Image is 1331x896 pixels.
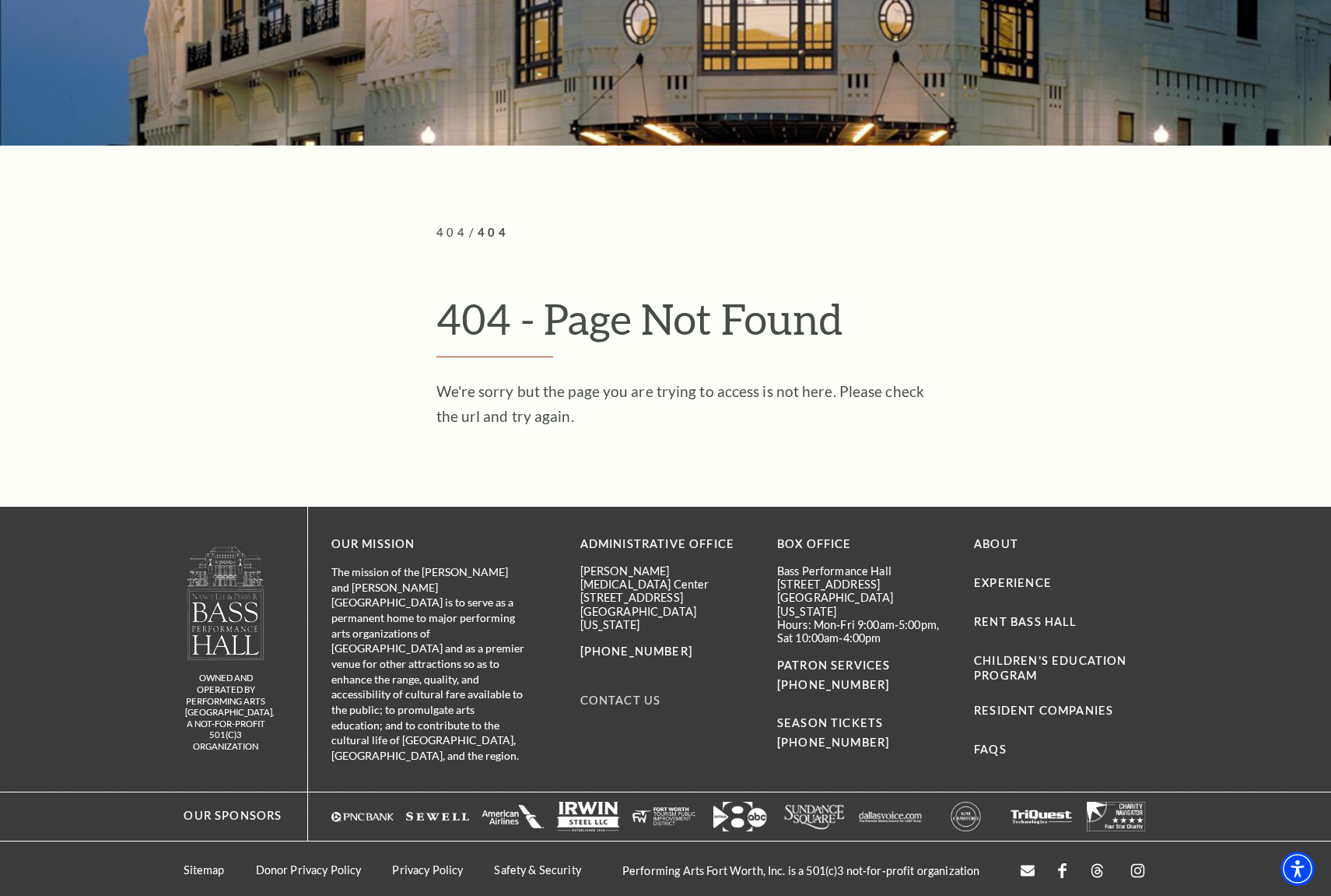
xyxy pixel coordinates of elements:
[1010,802,1073,831] img: The image is completely blank or white.
[406,802,469,831] a: The image is completely blank or white. - open in a new tab
[331,802,394,831] a: Logo of PNC Bank in white text with a triangular symbol. - open in a new tab - target website may...
[256,863,362,877] a: Donor Privacy Policy
[1010,802,1073,831] a: The image is completely blank or white. - open in a new tab
[777,656,951,695] p: PATRON SERVICES [PHONE_NUMBER]
[859,802,922,831] a: The image features a simple white background with text that appears to be a logo or brand name. -...
[974,743,1007,756] a: FAQs
[331,535,526,554] p: OUR MISSION
[436,223,1148,243] p: /
[708,802,771,831] a: Logo featuring the number "8" with an arrow and "abc" in a modern design. - open in a new tab
[632,802,695,831] img: The image is completely blank or white.
[974,704,1113,717] a: Resident Companies
[580,642,754,662] p: [PHONE_NUMBER]
[777,694,951,753] p: SEASON TICKETS [PHONE_NUMBER]
[1090,863,1105,878] a: threads.com - open in a new tab
[974,615,1077,628] a: Rent Bass Hall
[859,802,922,831] img: The image features a simple white background with text that appears to be a logo or brand name.
[436,379,942,429] p: We're sorry but the page you are trying to access is not here. Please check the url and try again.
[607,864,996,877] p: Performing Arts Fort Worth, Inc. is a 501(c)3 not-for-profit organization
[777,618,951,645] p: Hours: Mon-Fri 9:00am-5:00pm, Sat 10:00am-4:00pm
[1085,802,1148,831] a: The image is completely blank or white. - open in a new tab
[580,591,754,604] p: [STREET_ADDRESS]
[184,863,225,877] a: Sitemap
[580,605,754,632] p: [GEOGRAPHIC_DATA][US_STATE]
[1021,864,1035,877] a: Open this option - open in a new tab
[974,654,1126,683] a: Children's Education Program
[777,591,951,618] p: [GEOGRAPHIC_DATA][US_STATE]
[1128,861,1147,880] a: instagram - open in a new tab
[580,535,754,554] p: Administrative Office
[436,226,469,239] span: 404
[185,673,267,752] p: owned and operated by Performing Arts [GEOGRAPHIC_DATA], A NOT-FOR-PROFIT 501(C)3 ORGANIZATION
[1280,852,1315,886] div: Accessibility Menu
[974,537,1018,550] a: About
[478,226,510,239] span: 404
[1058,863,1067,878] a: facebook - open in a new tab
[708,802,771,831] img: Logo featuring the number "8" with an arrow and "abc" in a modern design.
[777,578,951,591] p: [STREET_ADDRESS]
[557,802,620,831] a: Logo of Irwin Steel LLC, featuring the company name in bold letters with a simple design. - open ...
[169,806,282,826] p: Our Sponsors
[934,802,997,831] a: A circular logo with the text "KIM CLASSIFIED" in the center, featuring a bold, modern design. - ...
[783,802,846,831] a: Logo of Sundance Square, featuring stylized text in white. - open in a new tab
[934,802,997,831] img: A circular logo with the text "KIM CLASSIFIED" in the center, featuring a bold, modern design.
[331,564,526,764] p: The mission of the [PERSON_NAME] and [PERSON_NAME][GEOGRAPHIC_DATA] is to serve as a permanent ho...
[406,802,469,831] img: The image is completely blank or white.
[974,576,1052,589] a: Experience
[436,293,1148,357] h1: 404 - Page Not Found
[557,802,620,831] img: Logo of Irwin Steel LLC, featuring the company name in bold letters with a simple design.
[1085,802,1148,831] img: The image is completely blank or white.
[482,802,545,831] img: The image is completely blank or white.
[331,802,394,831] img: Logo of PNC Bank in white text with a triangular symbol.
[494,863,580,877] a: Safety & Security
[777,564,951,578] p: Bass Performance Hall
[783,802,846,831] img: Logo of Sundance Square, featuring stylized text in white.
[186,546,265,660] img: owned and operated by Performing Arts Fort Worth, A NOT-FOR-PROFIT 501(C)3 ORGANIZATION
[580,694,661,707] a: Contact Us
[482,802,545,831] a: The image is completely blank or white. - open in a new tab
[580,564,754,592] p: [PERSON_NAME][MEDICAL_DATA] Center
[392,863,463,877] a: Privacy Policy
[777,535,951,554] p: BOX OFFICE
